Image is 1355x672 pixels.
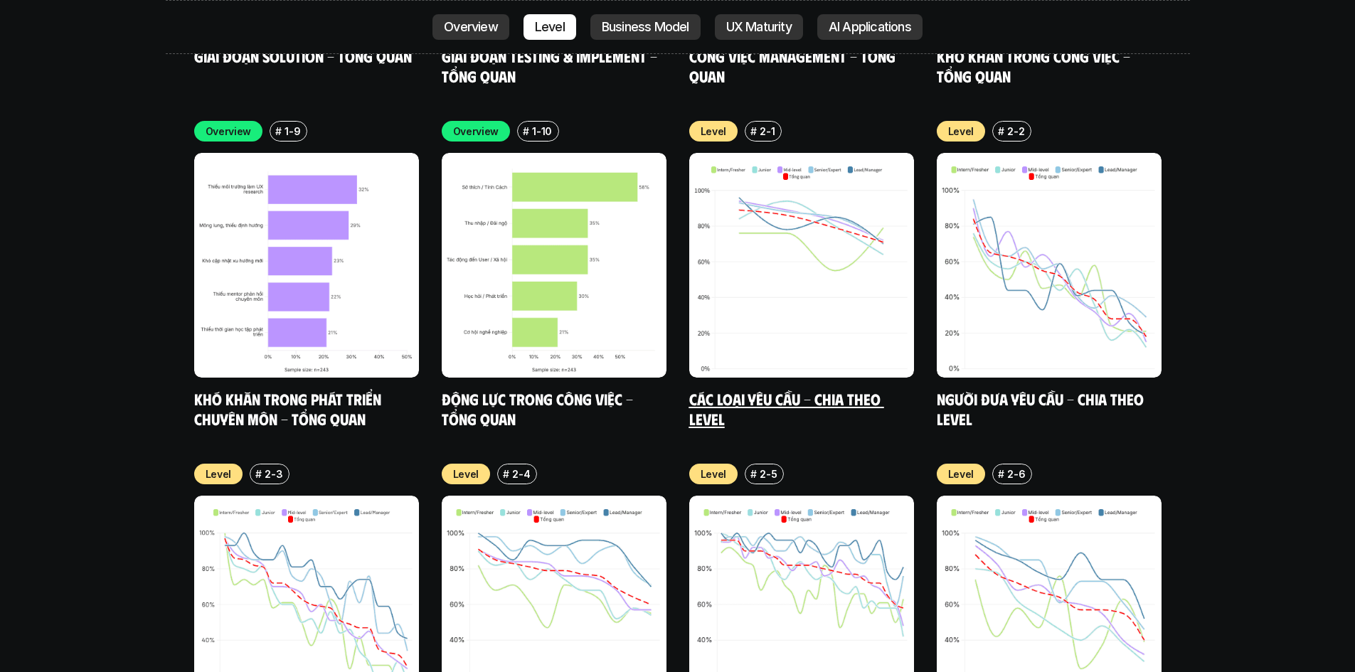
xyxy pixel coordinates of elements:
[453,124,499,139] p: Overview
[998,469,1004,479] h6: #
[265,466,282,481] p: 2-3
[590,14,701,40] a: Business Model
[726,20,792,34] p: UX Maturity
[275,126,282,137] h6: #
[194,389,385,428] a: Khó khăn trong phát triển chuyên môn - Tổng quan
[535,20,565,34] p: Level
[442,389,637,428] a: Động lực trong công việc - Tổng quan
[937,389,1147,428] a: Người đưa yêu cầu - Chia theo Level
[948,466,974,481] p: Level
[255,469,262,479] h6: #
[512,466,530,481] p: 2-4
[998,126,1004,137] h6: #
[750,126,757,137] h6: #
[523,126,529,137] h6: #
[194,46,412,65] a: Giai đoạn Solution - Tổng quan
[1007,466,1025,481] p: 2-6
[285,124,300,139] p: 1-9
[937,46,1134,85] a: Khó khăn trong công việc - Tổng quan
[701,466,727,481] p: Level
[689,389,884,428] a: Các loại yêu cầu - Chia theo level
[444,20,498,34] p: Overview
[760,466,777,481] p: 2-5
[206,466,232,481] p: Level
[750,469,757,479] h6: #
[524,14,576,40] a: Level
[453,466,479,481] p: Level
[432,14,509,40] a: Overview
[817,14,923,40] a: AI Applications
[442,46,661,85] a: Giai đoạn Testing & Implement - Tổng quan
[715,14,803,40] a: UX Maturity
[602,20,689,34] p: Business Model
[948,124,974,139] p: Level
[829,20,911,34] p: AI Applications
[701,124,727,139] p: Level
[206,124,252,139] p: Overview
[1007,124,1024,139] p: 2-2
[689,46,899,85] a: Công việc Management - Tổng quan
[503,469,509,479] h6: #
[532,124,552,139] p: 1-10
[760,124,775,139] p: 2-1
